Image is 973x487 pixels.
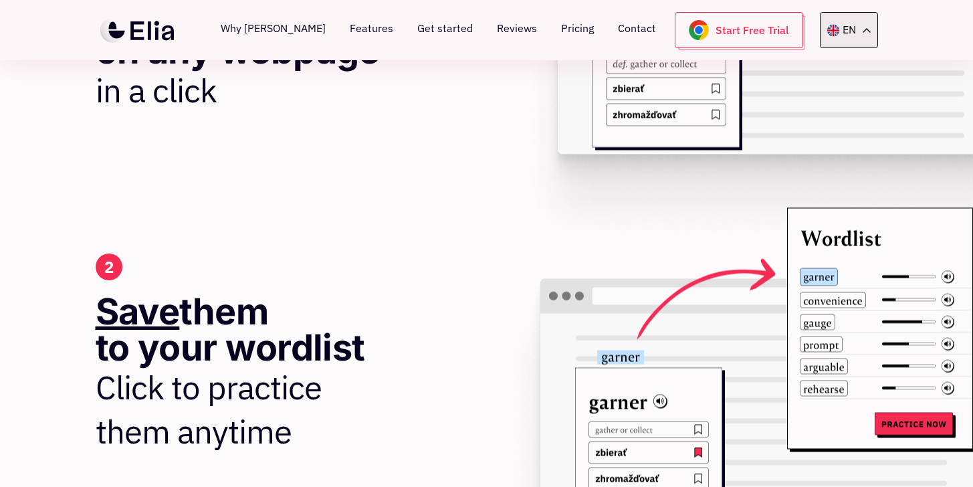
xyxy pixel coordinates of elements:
img: chrome [689,20,709,40]
a: Start Free Trial [675,12,803,48]
span: Save [96,290,180,333]
a: Get started [417,12,473,48]
h2: them to your wordlist [96,294,410,366]
p: in a click [96,69,347,113]
p: EN [843,21,856,39]
a: Reviews [497,12,537,48]
a: Why [PERSON_NAME] [221,12,326,48]
a: Contact [618,12,656,48]
div: 2 [96,254,122,280]
a: Domov [96,17,179,43]
a: Features [350,12,393,48]
a: Pricing [561,12,594,48]
p: Click to practice them anytime [96,366,347,454]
